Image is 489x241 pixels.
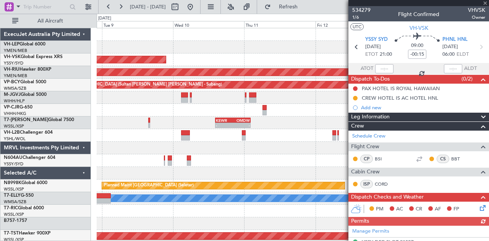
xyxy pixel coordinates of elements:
[4,155,55,160] a: N604AUChallenger 604
[4,181,21,185] span: N8998K
[360,180,373,188] div: ISP
[442,36,468,44] span: PHNL HNL
[4,231,50,236] a: T7-TSTHawker 900XP
[4,130,53,135] a: VH-L2BChallenger 604
[4,186,24,192] a: WSSL/XSP
[350,23,364,30] button: UTC
[380,51,392,58] span: 21:00
[4,55,63,59] a: VH-VSKGlobal Express XRS
[351,193,424,202] span: Dispatch Checks and Weather
[451,155,468,162] a: BBT
[351,142,379,151] span: Flight Crew
[365,36,388,44] span: YSSY SYD
[4,136,26,142] a: YSHL/WOL
[4,80,20,84] span: VP-BCY
[4,118,74,122] a: T7-[PERSON_NAME]Global 7500
[4,206,18,210] span: T7-RIC
[4,212,24,217] a: WSSL/XSP
[468,6,485,14] span: VHVSK
[361,104,485,111] div: Add new
[233,118,250,123] div: OMDW
[468,14,485,21] span: Owner
[4,206,44,210] a: T7-RICGlobal 6000
[398,10,439,18] div: Flight Confirmed
[233,123,250,128] div: -
[4,218,27,223] a: B757-1757
[375,181,392,188] a: CORD
[4,86,26,91] a: WMSA/SZB
[362,95,438,101] div: CREW HOTEL IS AC HOTEL HNL
[376,205,384,213] span: PM
[4,130,20,135] span: VH-L2B
[102,21,173,28] div: Tue 9
[4,105,32,110] a: VP-CJRG-650
[351,122,364,131] span: Crew
[352,6,371,14] span: 534279
[4,118,48,122] span: T7-[PERSON_NAME]
[4,60,23,66] a: YSSY/SYD
[4,161,23,167] a: YSSY/SYD
[365,51,378,58] span: ETOT
[351,75,390,84] span: Dispatch To-Dos
[130,3,166,10] span: [DATE] - [DATE]
[4,199,26,205] a: WMSA/SZB
[4,67,51,72] a: VH-RIUHawker 800XP
[4,111,26,116] a: VHHH/HKG
[261,1,307,13] button: Refresh
[4,92,47,97] a: M-JGVJGlobal 5000
[4,105,19,110] span: VP-CJR
[4,123,24,129] a: WSSL/XSP
[4,98,25,104] a: WIHH/HLP
[4,48,27,53] a: YMEN/MEB
[4,181,47,185] a: N8998KGlobal 6000
[4,218,19,223] span: B757-1
[216,123,233,128] div: -
[352,133,385,140] a: Schedule Crew
[4,42,19,47] span: VH-LEP
[453,205,459,213] span: FP
[98,15,111,22] div: [DATE]
[365,43,381,51] span: [DATE]
[4,193,34,198] a: T7-ELLYG-550
[4,92,21,97] span: M-JGVJ
[173,21,244,28] div: Wed 10
[23,1,67,13] input: Trip Number
[464,65,477,73] span: ALDT
[316,21,387,28] div: Fri 12
[4,80,46,84] a: VP-BCYGlobal 5000
[244,21,315,28] div: Thu 11
[457,51,469,58] span: ELDT
[442,43,458,51] span: [DATE]
[4,42,45,47] a: VH-LEPGlobal 6000
[361,65,373,73] span: ATOT
[362,85,440,92] div: PAX HOTEL IS ROYAL HAWAIIAN
[396,205,403,213] span: AC
[4,193,21,198] span: T7-ELLY
[416,205,422,213] span: CR
[360,155,373,163] div: CP
[272,4,304,10] span: Refresh
[461,75,473,83] span: (0/2)
[4,55,21,59] span: VH-VSK
[4,73,27,79] a: YMEN/MEB
[411,42,423,50] span: 09:00
[442,51,455,58] span: 06:00
[8,15,83,27] button: All Aircraft
[20,18,81,24] span: All Aircraft
[352,14,371,21] span: 1/6
[216,118,233,123] div: KEWR
[39,79,222,91] div: Unplanned Maint [GEOGRAPHIC_DATA] (Sultan [PERSON_NAME] [PERSON_NAME] - Subang)
[437,155,449,163] div: CS
[375,155,392,162] a: BSI
[4,155,23,160] span: N604AU
[351,168,380,176] span: Cabin Crew
[104,180,194,191] div: Planned Maint [GEOGRAPHIC_DATA] (Seletar)
[351,113,390,121] span: Leg Information
[4,67,19,72] span: VH-RIU
[435,205,441,213] span: AF
[410,24,428,32] span: VH-VSK
[4,231,19,236] span: T7-TST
